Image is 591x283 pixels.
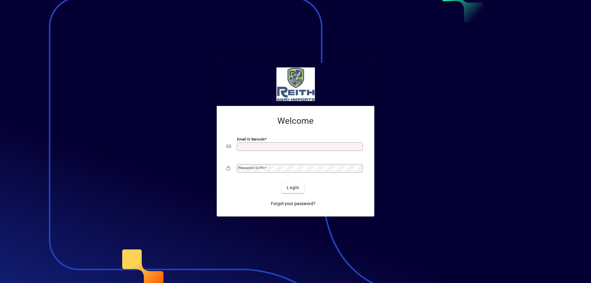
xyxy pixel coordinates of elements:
span: Login [287,184,299,191]
mat-label: Password or Pin [238,166,265,170]
h2: Welcome [227,116,364,126]
mat-label: Email or Barcode [237,137,265,141]
button: Login [282,182,304,193]
span: Forgot your password? [271,200,316,207]
a: Forgot your password? [268,198,318,209]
